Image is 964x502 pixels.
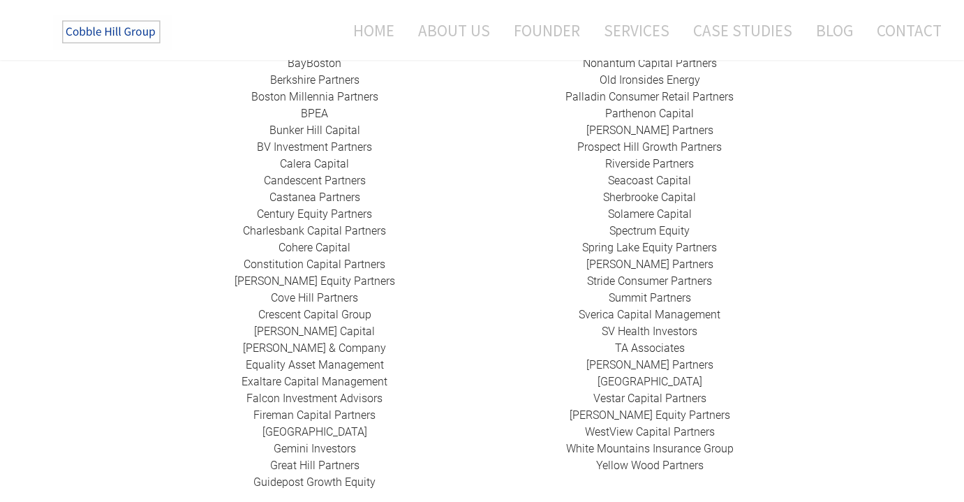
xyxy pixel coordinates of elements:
[598,375,702,388] a: ​[GEOGRAPHIC_DATA]
[566,442,734,455] a: White Mountains Insurance Group
[251,90,378,103] a: Boston Millennia Partners
[271,291,358,304] a: Cove Hill Partners
[585,425,715,438] a: ​WestView Capital Partners
[274,442,356,455] a: Gemini Investors
[866,12,942,49] a: Contact
[586,358,713,371] a: [PERSON_NAME] Partners
[264,174,366,187] a: Candescent Partners
[262,425,367,438] a: ​[GEOGRAPHIC_DATA]
[577,140,722,154] a: Prospect Hill Growth Partners
[270,73,359,87] a: Berkshire Partners
[605,157,694,170] a: Riverside Partners
[269,191,360,204] a: ​Castanea Partners
[408,12,500,49] a: About Us
[587,274,712,288] a: Stride Consumer Partners
[583,57,717,70] a: Nonantum Capital Partners
[301,107,328,120] a: BPEA
[586,124,713,137] a: ​[PERSON_NAME] Partners
[253,408,376,422] a: Fireman Capital Partners
[579,308,720,321] a: Sverica Capital Management
[503,12,591,49] a: Founder
[603,191,696,204] a: ​Sherbrooke Capital​
[235,274,395,288] a: ​[PERSON_NAME] Equity Partners
[254,325,375,338] a: [PERSON_NAME] Capital
[593,392,706,405] a: ​Vestar Capital Partners
[53,15,172,50] img: The Cobble Hill Group LLC
[332,12,405,49] a: Home
[683,12,803,49] a: Case Studies
[565,90,734,103] a: Palladin Consumer Retail Partners
[246,392,383,405] a: ​Falcon Investment Advisors
[605,107,694,120] a: ​Parthenon Capital
[279,241,350,254] a: Cohere Capital
[570,408,730,422] a: [PERSON_NAME] Equity Partners
[582,241,717,254] a: Spring Lake Equity Partners
[615,341,685,355] a: ​TA Associates
[609,224,690,237] a: Spectrum Equity
[253,475,376,489] a: Guidepost Growth Equity
[806,12,863,49] a: Blog
[608,207,692,221] a: Solamere Capital
[270,459,359,472] a: Great Hill Partners​
[243,341,386,355] a: [PERSON_NAME] & Company
[288,57,341,70] a: BayBoston
[596,459,704,472] a: Yellow Wood Partners
[246,358,384,371] a: ​Equality Asset Management
[258,308,371,321] a: ​Crescent Capital Group
[600,73,700,87] a: ​Old Ironsides Energy
[269,124,360,137] a: ​Bunker Hill Capital
[586,258,713,271] a: [PERSON_NAME] Partners
[609,291,691,304] a: Summit Partners
[280,157,349,170] a: Calera Capital
[602,325,697,338] a: SV Health Investors
[242,375,387,388] a: ​Exaltare Capital Management
[244,258,385,271] a: Constitution Capital Partners
[257,140,372,154] a: BV Investment Partners
[257,207,372,221] a: ​Century Equity Partners
[243,224,386,237] a: Charlesbank Capital Partners
[608,174,691,187] a: Seacoast Capital
[593,12,680,49] a: Services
